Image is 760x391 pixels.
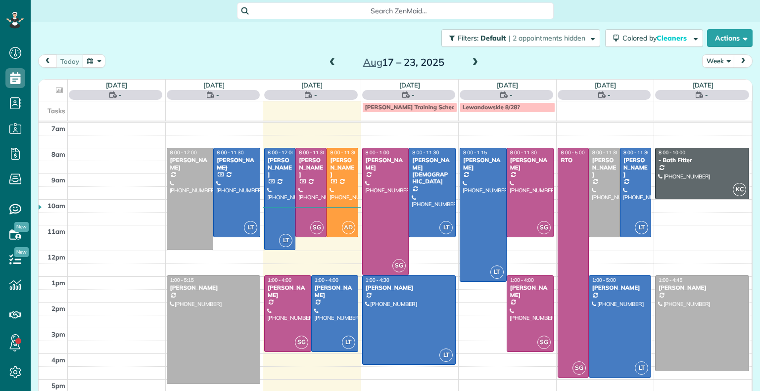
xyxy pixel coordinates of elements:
span: SG [572,361,586,375]
span: 1:00 - 4:00 [510,277,534,283]
span: Cleaners [657,34,688,43]
span: LT [279,234,292,247]
button: Week [702,54,735,68]
span: 8:00 - 5:00 [561,149,585,156]
span: LT [439,221,453,234]
a: [DATE] [595,81,616,89]
span: 5pm [51,382,65,390]
span: - [314,90,317,100]
span: 4pm [51,356,65,364]
button: Colored byCleaners [605,29,703,47]
div: - Bath Fitter [658,157,746,164]
span: AD [342,221,355,234]
span: 1:00 - 4:30 [366,277,389,283]
span: 8:00 - 12:00 [268,149,294,156]
span: LT [244,221,257,234]
span: 1:00 - 4:00 [268,277,291,283]
span: - [608,90,611,100]
span: New [14,222,29,232]
a: [DATE] [693,81,714,89]
span: 8:00 - 1:00 [366,149,389,156]
span: 1pm [51,279,65,287]
span: Colored by [622,34,690,43]
span: 11am [47,227,65,235]
button: next [734,54,753,68]
div: [PERSON_NAME] [170,157,211,171]
span: LT [635,361,648,375]
span: 1:00 - 4:00 [315,277,338,283]
span: 8:00 - 11:30 [299,149,326,156]
span: 1:00 - 5:00 [592,277,616,283]
button: Filters: Default | 2 appointments hidden [441,29,600,47]
a: Filters: Default | 2 appointments hidden [436,29,600,47]
div: [PERSON_NAME] [623,157,648,178]
div: RTO [561,157,586,164]
button: today [56,54,84,68]
div: [PERSON_NAME] [170,284,258,291]
span: 1:00 - 4:45 [659,277,682,283]
span: 2pm [51,304,65,312]
span: SG [392,259,406,272]
span: 8:00 - 11:30 [510,149,537,156]
a: [DATE] [399,81,421,89]
div: [PERSON_NAME] [510,284,551,299]
div: [PERSON_NAME] [314,284,355,299]
div: [PERSON_NAME] [463,157,504,171]
span: SG [537,336,551,349]
span: LT [342,336,355,349]
span: - [412,90,415,100]
span: KC [733,183,746,196]
span: LT [490,265,504,279]
span: 8am [51,150,65,158]
span: SG [295,336,308,349]
span: Default [480,34,507,43]
a: [DATE] [106,81,127,89]
span: SG [537,221,551,234]
div: [PERSON_NAME][DEMOGRAPHIC_DATA] [412,157,453,185]
span: 9am [51,176,65,184]
div: [PERSON_NAME] [510,157,551,171]
span: 8:00 - 11:30 [330,149,357,156]
span: Filters: [458,34,478,43]
span: 8:00 - 11:30 [412,149,439,156]
span: 8:00 - 1:15 [463,149,487,156]
button: Actions [707,29,753,47]
span: - [705,90,708,100]
div: [PERSON_NAME] [592,157,617,178]
span: 7am [51,125,65,132]
button: prev [38,54,57,68]
span: Aug [363,56,382,68]
a: [DATE] [497,81,518,89]
span: 3pm [51,330,65,338]
span: - [510,90,513,100]
span: 8:00 - 10:00 [659,149,685,156]
span: LT [635,221,648,234]
span: | 2 appointments hidden [509,34,585,43]
span: 12pm [47,253,65,261]
h2: 17 – 23, 2025 [342,57,466,68]
div: [PERSON_NAME] [365,157,406,171]
span: New [14,247,29,257]
span: LT [439,348,453,362]
span: [PERSON_NAME] Training Schedule meeting? [365,103,490,111]
span: SG [310,221,324,234]
span: - [216,90,219,100]
span: 8:00 - 11:30 [217,149,243,156]
span: 8:00 - 11:30 [623,149,650,156]
span: 1:00 - 5:15 [170,277,194,283]
div: [PERSON_NAME] [592,284,648,291]
div: [PERSON_NAME] [365,284,453,291]
div: [PERSON_NAME] [658,284,746,291]
div: [PERSON_NAME] [267,157,292,178]
div: [PERSON_NAME] [216,157,257,171]
span: Lewandowskie 8/28? [463,103,520,111]
span: - [119,90,122,100]
div: [PERSON_NAME] [330,157,355,178]
span: 10am [47,202,65,210]
a: [DATE] [203,81,225,89]
span: 8:00 - 12:00 [170,149,197,156]
a: [DATE] [301,81,323,89]
span: 8:00 - 11:30 [592,149,619,156]
div: [PERSON_NAME] [267,284,308,299]
div: [PERSON_NAME] [298,157,324,178]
